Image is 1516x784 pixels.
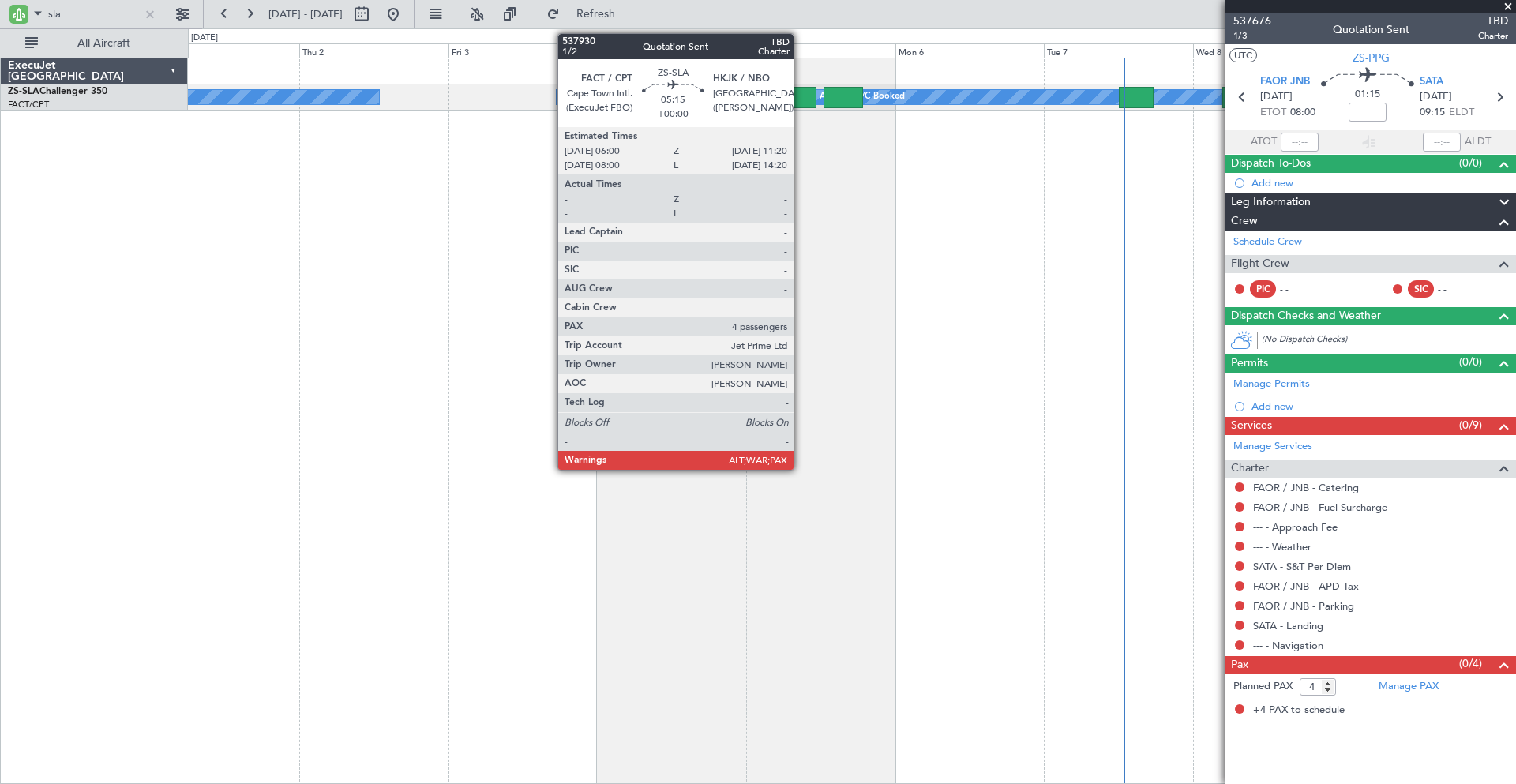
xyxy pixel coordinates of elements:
[597,43,746,58] div: Sat 4
[1231,354,1268,373] span: Permits
[1478,29,1508,43] span: Charter
[8,87,107,96] a: ZS-SLAChallenger 350
[1478,13,1508,29] span: TBD
[539,2,634,27] button: Refresh
[561,85,610,109] div: A/C Booked
[644,85,694,109] div: A/C Booked
[1231,193,1311,212] span: Leg Information
[299,43,448,58] div: Thu 2
[1193,43,1342,58] div: Wed 8
[1251,134,1277,150] span: ATOT
[1253,703,1345,718] span: +4 PAX to schedule
[1229,48,1257,62] button: UTC
[1231,155,1311,173] span: Dispatch To-Dos
[563,9,629,20] span: Refresh
[1250,280,1276,298] div: PIC
[1459,417,1482,433] span: (0/9)
[1253,540,1311,553] a: --- - Weather
[1251,400,1508,413] div: Add new
[1233,377,1310,392] a: Manage Permits
[895,43,1045,58] div: Mon 6
[1253,520,1338,534] a: --- - Approach Fee
[1233,679,1293,695] label: Planned PAX
[150,43,299,58] div: Wed 1
[855,85,905,109] div: A/C Booked
[48,2,139,26] input: A/C (Reg. or Type)
[1420,74,1443,90] span: SATA
[1231,656,1248,674] span: Pax
[8,99,49,111] a: FACT/CPT
[1251,176,1508,189] div: Add new
[746,43,895,58] div: Sun 5
[1333,21,1409,38] div: Quotation Sent
[41,38,167,49] span: All Aircraft
[1260,89,1293,105] span: [DATE]
[1233,13,1271,29] span: 537676
[17,31,171,56] button: All Aircraft
[1459,155,1482,171] span: (0/0)
[1420,105,1445,121] span: 09:15
[1260,74,1310,90] span: FAOR JNB
[1231,212,1258,231] span: Crew
[1408,280,1434,298] div: SIC
[191,32,218,45] div: [DATE]
[1231,417,1272,435] span: Services
[1290,105,1315,121] span: 08:00
[1355,87,1380,103] span: 01:15
[8,87,39,96] span: ZS-SLA
[1253,481,1359,494] a: FAOR / JNB - Catering
[1253,501,1387,514] a: FAOR / JNB - Fuel Surcharge
[1260,105,1286,121] span: ETOT
[1379,679,1439,695] a: Manage PAX
[1253,580,1359,593] a: FAOR / JNB - APD Tax
[1420,89,1452,105] span: [DATE]
[1353,50,1390,66] span: ZS-PPG
[1044,43,1193,58] div: Tue 7
[268,7,343,21] span: [DATE] - [DATE]
[1253,639,1323,652] a: --- - Navigation
[1253,619,1323,632] a: SATA - Landing
[1233,29,1271,43] span: 1/3
[1262,333,1516,350] div: (No Dispatch Checks)
[820,85,869,109] div: A/C Booked
[1231,307,1381,325] span: Dispatch Checks and Weather
[1231,460,1269,478] span: Charter
[1253,560,1351,573] a: SATA - S&T Per Diem
[448,43,598,58] div: Fri 3
[1231,255,1289,273] span: Flight Crew
[1233,439,1312,455] a: Manage Services
[1280,282,1315,296] div: - -
[1438,282,1473,296] div: - -
[1449,105,1474,121] span: ELDT
[1459,655,1482,672] span: (0/4)
[1465,134,1491,150] span: ALDT
[1253,599,1354,613] a: FAOR / JNB - Parking
[1233,234,1302,250] a: Schedule Crew
[1459,354,1482,370] span: (0/0)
